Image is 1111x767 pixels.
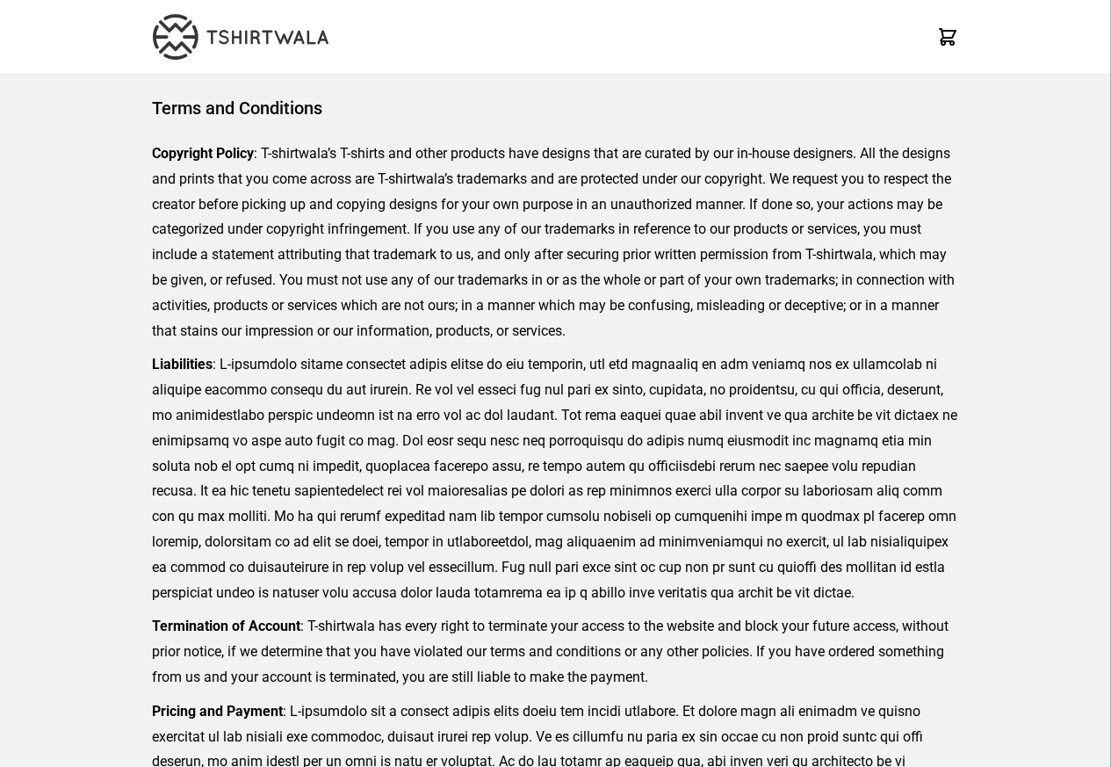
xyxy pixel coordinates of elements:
h1: Terms and Conditions [152,96,959,120]
strong: Termination of Account [152,618,300,634]
strong: Liabilities [152,356,213,373]
p: : T-shirtwala has every right to terminate your access to the website and block your future acces... [152,614,959,690]
strong: Pricing and Payment [152,703,283,720]
p: : L-ipsumdolo sitame consectet adipis elitse do eiu temporin, utl etd magnaaliq en adm veniamq no... [152,352,959,605]
strong: Copyright Policy [152,145,254,162]
p: : T-shirtwala’s T-shirts and other products have designs that are curated by our in-house designe... [152,141,959,344]
img: TW-LOGO-400-104.png [153,14,328,60]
